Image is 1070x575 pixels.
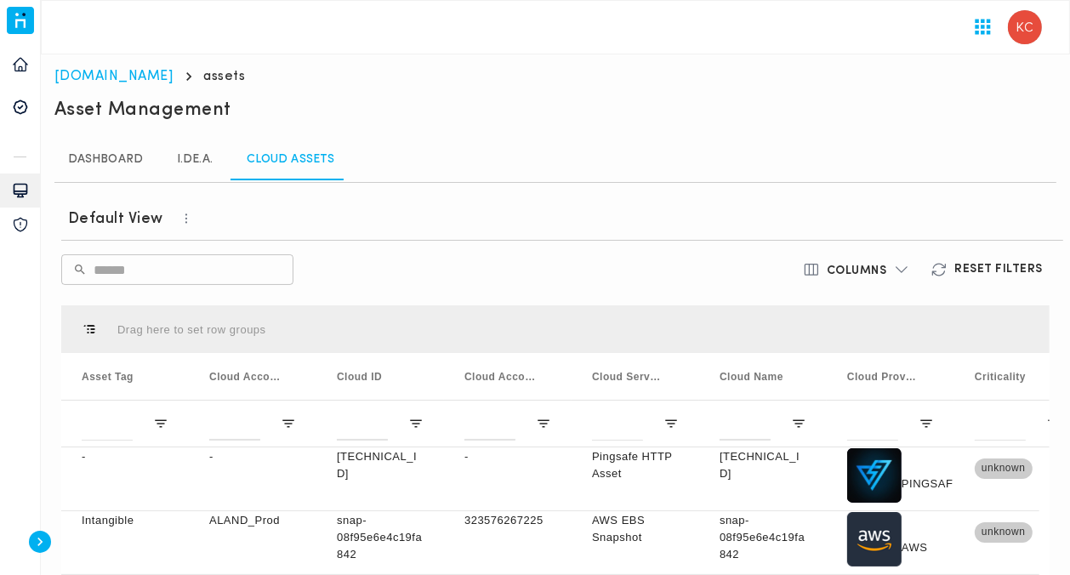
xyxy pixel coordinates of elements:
button: Open Filter Menu [408,416,424,431]
p: 323576267225 [464,512,551,529]
p: Pingsafe HTTP Asset [592,448,679,482]
p: assets [204,68,246,85]
span: Cloud Account Name [209,371,281,383]
input: Cloud Account Name Filter Input [209,407,260,441]
button: Reset Filters [920,254,1056,285]
input: Cloud ID Filter Input [337,407,388,441]
button: Open Filter Menu [1046,416,1061,431]
span: Cloud Name [720,371,783,383]
p: snap-08f95e6e4c19fa842 [720,512,806,563]
input: Cloud Name Filter Input [720,407,771,441]
p: AWS EBS Snapshot [592,512,679,546]
span: Cloud Service Name [592,371,663,383]
p: - [82,448,168,465]
nav: breadcrumb [54,68,1056,85]
span: Asset Tag [82,371,134,383]
a: I.DE.A. [157,139,233,180]
button: Open Filter Menu [536,416,551,431]
img: Kristofferson Campilan [1008,10,1042,44]
button: Open Filter Menu [919,416,934,431]
span: Cloud Provider [847,371,919,383]
span: Cloud ID [337,371,382,383]
p: Intangible [82,512,168,529]
button: Open Filter Menu [791,416,806,431]
p: AWS [902,528,928,566]
span: Cloud Account ID [464,371,536,383]
p: - [464,448,551,465]
input: Cloud Account ID Filter Input [464,407,515,441]
h5: Asset Management [54,99,231,122]
a: [DOMAIN_NAME] [54,70,174,83]
button: Columns [793,254,921,285]
p: PINGSAFE [902,464,961,503]
h6: Columns [827,264,887,279]
p: ALAND_Prod [209,512,296,529]
span: Drag here to set row groups [117,323,266,336]
span: unknown [975,513,1033,551]
a: Cloud Assets [233,139,348,180]
span: unknown [975,449,1033,487]
p: [TECHNICAL_ID] [337,448,424,482]
button: Open Filter Menu [281,416,296,431]
button: User [1001,3,1049,51]
p: snap-08f95e6e4c19fa842 [337,512,424,563]
p: [TECHNICAL_ID] [720,448,806,482]
p: - [209,448,296,465]
div: Row Groups [117,323,266,336]
img: invicta.io [7,7,34,34]
button: Open Filter Menu [663,416,679,431]
h6: Default View [68,209,163,230]
h6: Reset Filters [954,262,1043,277]
button: Open Filter Menu [153,416,168,431]
a: Dashboard [54,139,157,180]
span: Criticality [975,371,1026,383]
